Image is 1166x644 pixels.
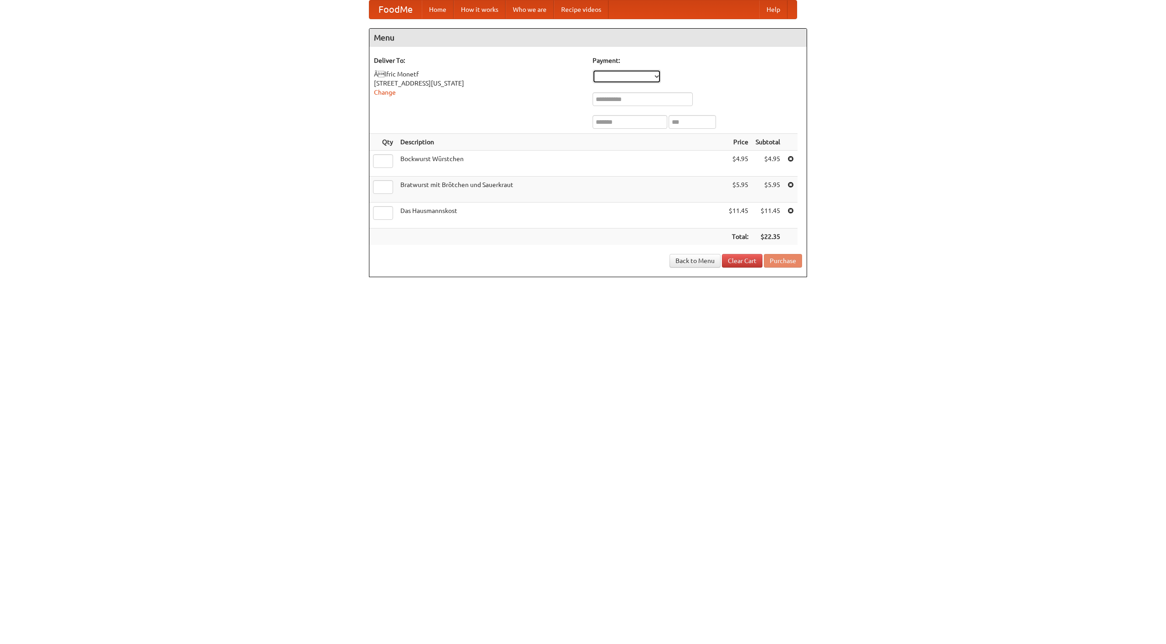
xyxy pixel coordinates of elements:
[422,0,454,19] a: Home
[374,79,583,88] div: [STREET_ADDRESS][US_STATE]
[725,134,752,151] th: Price
[752,177,784,203] td: $5.95
[506,0,554,19] a: Who we are
[725,151,752,177] td: $4.95
[397,151,725,177] td: Bockwurst Würstchen
[670,254,721,268] a: Back to Menu
[764,254,802,268] button: Purchase
[369,29,807,47] h4: Menu
[722,254,762,268] a: Clear Cart
[752,134,784,151] th: Subtotal
[397,177,725,203] td: Bratwurst mit Brötchen und Sauerkraut
[369,134,397,151] th: Qty
[752,203,784,228] td: $11.45
[759,0,788,19] a: Help
[374,56,583,65] h5: Deliver To:
[554,0,609,19] a: Recipe videos
[752,151,784,177] td: $4.95
[752,228,784,245] th: $22.35
[374,70,583,79] div: Ãlfric Monetf
[725,177,752,203] td: $5.95
[374,89,396,96] a: Change
[725,228,752,245] th: Total:
[397,203,725,228] td: Das Hausmannskost
[454,0,506,19] a: How it works
[725,203,752,228] td: $11.45
[593,56,802,65] h5: Payment:
[369,0,422,19] a: FoodMe
[397,134,725,151] th: Description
